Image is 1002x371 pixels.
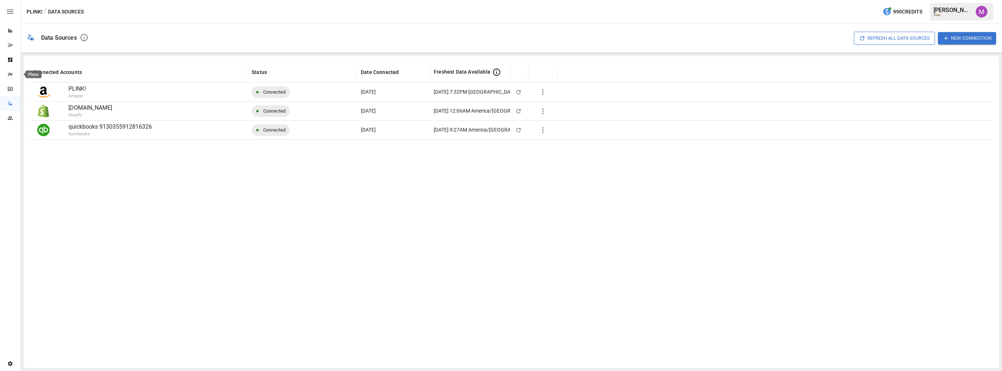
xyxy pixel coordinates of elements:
[434,83,569,101] div: [DATE] 7:32PM [GEOGRAPHIC_DATA]/[GEOGRAPHIC_DATA]
[37,124,50,136] img: Quickbooks Logo
[880,5,925,19] button: 990Credits
[971,1,992,22] button: Umer Muhammed
[514,67,525,77] button: Sort
[33,69,82,75] div: Connected Accounts
[434,102,541,120] div: [DATE] 12:06AM America/[GEOGRAPHIC_DATA]
[259,83,290,101] span: Connected
[252,69,267,75] div: Status
[399,67,410,77] button: Sort
[934,13,971,17] div: Plink!
[44,7,47,16] div: /
[68,112,283,118] p: Shopify
[357,101,430,120] div: Jul 27 2025
[259,102,290,120] span: Connected
[68,122,244,131] p: quickbooks 9130355912816326
[259,121,290,139] span: Connected
[976,6,987,17] img: Umer Muhammed
[357,120,430,139] div: Jan 29 2025
[361,69,399,75] div: Date Connected
[854,32,935,44] button: Refresh All Data Sources
[434,121,538,139] div: [DATE] 9:27AM America/[GEOGRAPHIC_DATA]
[68,104,244,112] p: [DOMAIN_NAME]
[27,7,43,16] button: Plink!
[934,7,971,13] div: [PERSON_NAME]
[357,82,430,101] div: Apr 14 2025
[41,34,77,41] div: Data Sources
[533,67,543,77] button: Sort
[68,93,283,99] p: Amazon
[37,86,50,98] img: Amazon Logo
[68,85,244,93] p: PLINK!
[434,68,490,75] span: Freshest Data Available
[893,7,922,16] span: 990 Credits
[938,32,996,44] button: New Connection
[83,67,93,77] button: Sort
[25,71,42,78] div: Plans
[68,131,283,137] p: Quickbooks
[268,67,278,77] button: Sort
[37,105,50,117] img: Shopify Logo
